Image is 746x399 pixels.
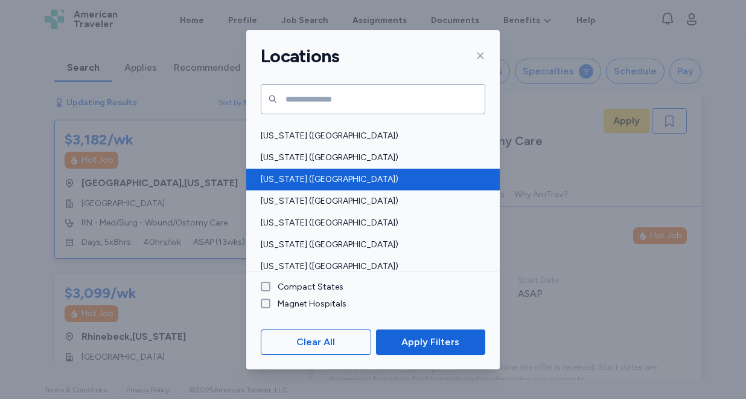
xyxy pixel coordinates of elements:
[261,45,339,68] h1: Locations
[376,329,485,355] button: Apply Filters
[261,261,478,273] span: [US_STATE] ([GEOGRAPHIC_DATA])
[261,195,478,207] span: [US_STATE] ([GEOGRAPHIC_DATA])
[270,298,346,310] label: Magnet Hospitals
[261,329,371,355] button: Clear All
[261,152,478,164] span: [US_STATE] ([GEOGRAPHIC_DATA])
[261,174,478,186] span: [US_STATE] ([GEOGRAPHIC_DATA])
[261,239,478,251] span: [US_STATE] ([GEOGRAPHIC_DATA])
[296,335,335,349] span: Clear All
[270,281,343,293] label: Compact States
[261,130,478,142] span: [US_STATE] ([GEOGRAPHIC_DATA])
[261,217,478,229] span: [US_STATE] ([GEOGRAPHIC_DATA])
[401,335,459,349] span: Apply Filters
